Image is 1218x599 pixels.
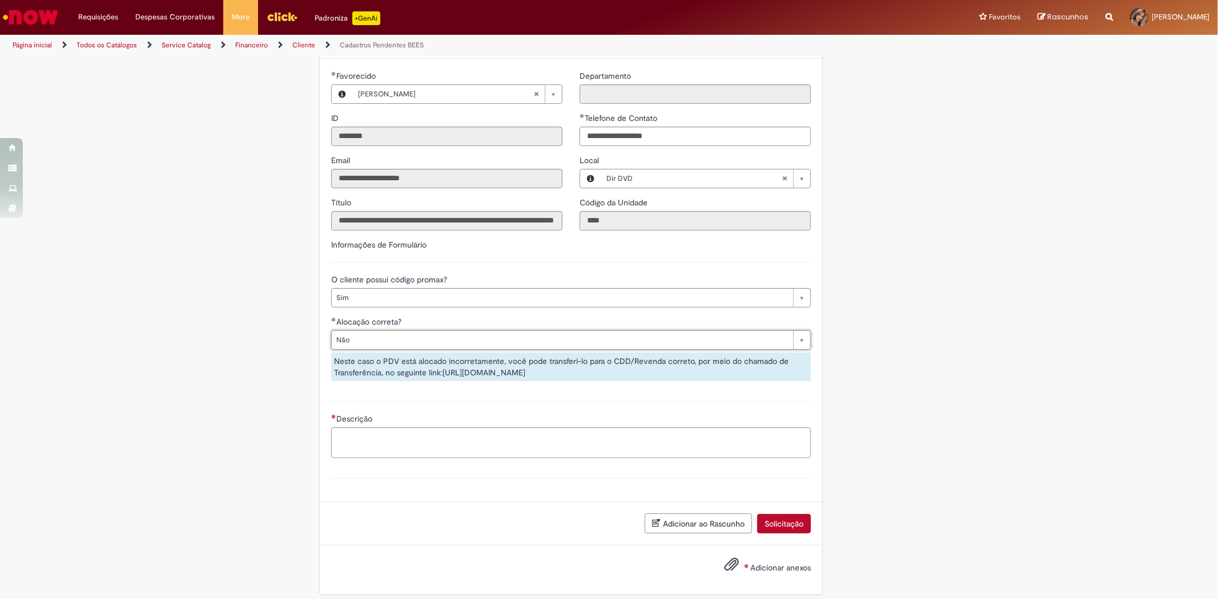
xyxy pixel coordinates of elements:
span: Não [336,331,787,349]
span: Local [580,155,601,165]
span: Somente leitura - ID [331,113,341,123]
span: Alocação correta? [336,317,404,327]
span: Requisições [78,11,118,23]
span: Descrição [336,414,375,424]
div: Padroniza [315,11,380,25]
a: Cadastros Pendentes BEES [340,41,424,50]
textarea: Descrição [331,427,811,458]
span: Somente leitura - Título [331,197,353,208]
input: Telefone de Contato [580,127,811,146]
span: Obrigatório Preenchido [331,317,336,322]
abbr: Limpar campo Local [776,169,793,188]
ul: Trilhas de página [9,35,803,56]
a: Financeiro [235,41,268,50]
span: Rascunhos [1047,11,1088,22]
input: Código da Unidade [580,211,811,230]
label: Somente leitura - Email [331,155,352,166]
span: Obrigatório Preenchido [331,71,336,76]
button: Solicitação [757,514,811,533]
button: Adicionar ao Rascunho [645,513,752,533]
span: Somente leitura - Departamento [580,71,633,81]
label: Informações de Formulário [331,240,427,250]
span: [PERSON_NAME] [1152,12,1209,22]
span: Obrigatório Preenchido [580,114,585,118]
span: Despesas Corporativas [135,11,215,23]
span: Somente leitura - Código da Unidade [580,197,650,208]
a: Página inicial [13,41,52,50]
abbr: Limpar campo Favorecido [528,85,545,103]
span: Sim [336,289,787,307]
a: Service Catalog [162,41,211,50]
img: ServiceNow [1,6,60,29]
a: [PERSON_NAME]Limpar campo Favorecido [352,85,562,103]
span: Adicionar anexos [750,562,811,573]
label: Somente leitura - Título [331,197,353,208]
span: Favoritos [989,11,1020,23]
img: click_logo_yellow_360x200.png [267,8,298,25]
label: Somente leitura - Departamento [580,70,633,82]
a: Dir DVDLimpar campo Local [601,169,810,188]
button: Adicionar anexos [721,554,742,580]
label: Somente leitura - Código da Unidade [580,197,650,208]
a: Rascunhos [1038,12,1088,23]
input: Título [331,211,562,230]
label: Somente leitura - ID [331,112,341,124]
button: Local, Visualizar este registro Dir DVD [580,169,601,188]
span: Telefone de Contato [585,113,660,123]
div: Neste caso o PDV está alocado incorretamente, você pode transferi-lo para o CDD/Revenda correto, ... [331,353,811,381]
span: O cliente possui código promax? [331,274,449,285]
input: ID [331,127,562,146]
input: Departamento [580,84,811,104]
span: Necessários [331,414,336,419]
span: Necessários - Favorecido [336,71,378,81]
span: More [232,11,250,23]
span: Dir DVD [606,169,782,188]
span: [PERSON_NAME] [358,85,533,103]
input: Email [331,169,562,188]
p: +GenAi [352,11,380,25]
button: Favorecido, Visualizar este registro Joyce Dos Santos Diniz [332,85,352,103]
a: Todos os Catálogos [77,41,137,50]
a: Cliente [292,41,315,50]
